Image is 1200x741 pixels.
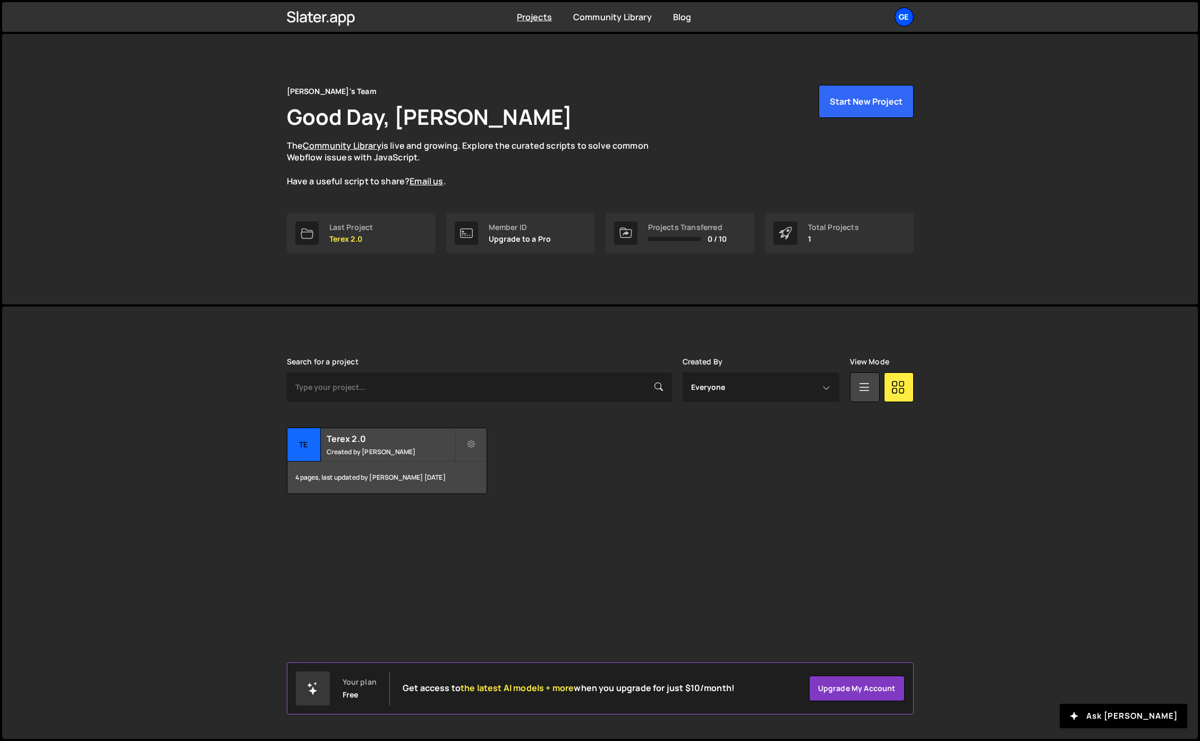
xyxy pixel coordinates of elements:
[287,462,487,493] div: 4 pages, last updated by [PERSON_NAME] [DATE]
[287,213,436,253] a: Last Project Terex 2.0
[489,235,551,243] p: Upgrade to a Pro
[573,11,652,23] a: Community Library
[808,223,859,232] div: Total Projects
[648,223,727,232] div: Projects Transferred
[287,428,487,494] a: Te Terex 2.0 Created by [PERSON_NAME] 4 pages, last updated by [PERSON_NAME] [DATE]
[461,682,574,694] span: the latest AI models + more
[850,357,889,366] label: View Mode
[303,140,381,151] a: Community Library
[673,11,692,23] a: Blog
[403,683,735,693] h2: Get access to when you upgrade for just $10/month!
[329,223,373,232] div: Last Project
[327,447,455,456] small: Created by [PERSON_NAME]
[517,11,552,23] a: Projects
[808,235,859,243] p: 1
[1060,704,1187,728] button: Ask [PERSON_NAME]
[287,357,359,366] label: Search for a project
[329,235,373,243] p: Terex 2.0
[819,85,914,118] button: Start New Project
[895,7,914,27] a: Ge
[410,175,443,187] a: Email us
[287,85,377,98] div: [PERSON_NAME]'s Team
[343,691,359,699] div: Free
[683,357,723,366] label: Created By
[343,678,377,686] div: Your plan
[489,223,551,232] div: Member ID
[287,428,321,462] div: Te
[708,235,727,243] span: 0 / 10
[809,676,905,701] a: Upgrade my account
[287,102,573,131] h1: Good Day, [PERSON_NAME]
[287,372,672,402] input: Type your project...
[327,433,455,445] h2: Terex 2.0
[287,140,669,188] p: The is live and growing. Explore the curated scripts to solve common Webflow issues with JavaScri...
